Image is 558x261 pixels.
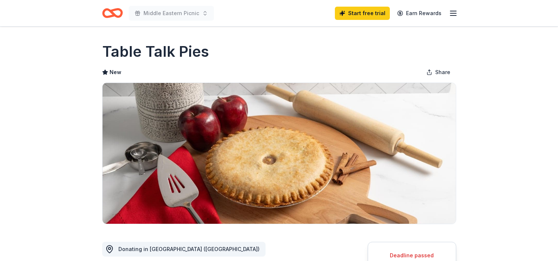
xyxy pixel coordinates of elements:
[435,68,450,77] span: Share
[420,65,456,80] button: Share
[377,251,447,260] div: Deadline passed
[103,83,456,224] img: Image for Table Talk Pies
[143,9,199,18] span: Middle Eastern Picnic
[102,41,209,62] h1: Table Talk Pies
[118,246,260,252] span: Donating in [GEOGRAPHIC_DATA] ([GEOGRAPHIC_DATA])
[102,4,123,22] a: Home
[129,6,214,21] button: Middle Eastern Picnic
[393,7,446,20] a: Earn Rewards
[335,7,390,20] a: Start free trial
[110,68,121,77] span: New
